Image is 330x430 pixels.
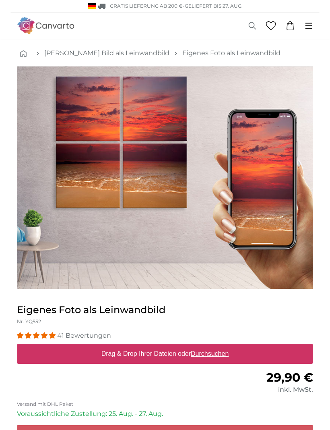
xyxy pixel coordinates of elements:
p: Versand mit DHL Paket [17,401,313,407]
span: 4.98 stars [17,332,57,339]
span: 41 Bewertungen [57,332,111,339]
span: - [183,3,243,9]
img: Deutschland [88,3,96,9]
u: Durchsuchen [191,350,229,357]
img: personalised-canvas-print [17,66,313,289]
span: Nr. YQ552 [17,318,41,324]
a: [PERSON_NAME] Bild als Leinwandbild [44,48,169,58]
p: Voraussichtliche Zustellung: 25. Aug. - 27. Aug. [17,409,313,419]
nav: breadcrumbs [17,40,313,66]
div: 1 of 1 [17,66,313,289]
span: GRATIS Lieferung ab 200 € [110,3,183,9]
h1: Eigenes Foto als Leinwandbild [17,303,313,316]
span: 29,90 € [266,370,313,385]
div: inkl. MwSt. [165,385,313,395]
label: Drag & Drop Ihrer Dateien oder [98,346,232,362]
span: Geliefert bis 27. Aug. [185,3,243,9]
a: Eigenes Foto als Leinwandbild [182,48,280,58]
img: Canvarto [17,17,75,34]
